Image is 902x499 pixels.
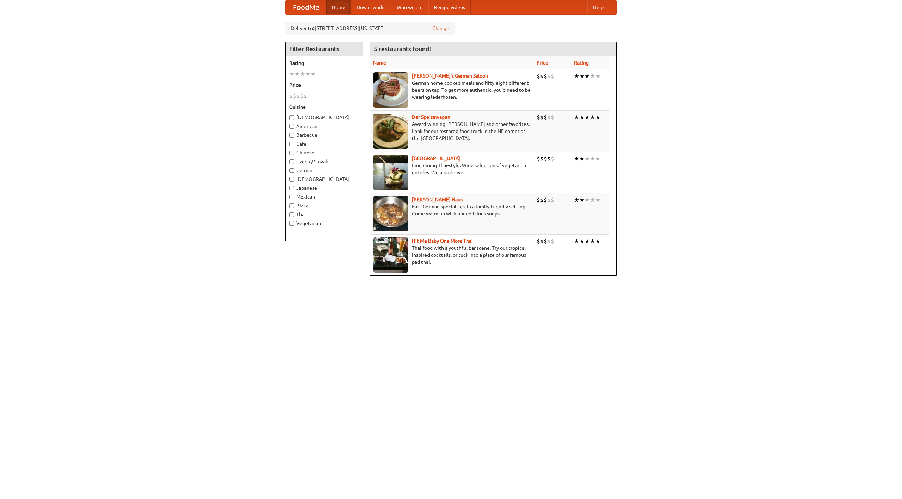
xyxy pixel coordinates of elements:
a: Help [587,0,609,14]
li: $ [547,237,551,245]
a: Recipe videos [428,0,471,14]
li: ★ [579,114,585,121]
div: Deliver to: [STREET_ADDRESS][US_STATE] [285,22,455,35]
li: ★ [579,237,585,245]
li: $ [547,196,551,204]
a: Price [537,60,548,66]
input: German [289,168,294,173]
li: $ [540,196,544,204]
li: $ [551,237,554,245]
li: ★ [595,237,600,245]
li: ★ [574,237,579,245]
li: $ [544,114,547,121]
a: FoodMe [286,0,326,14]
li: ★ [595,114,600,121]
li: ★ [295,70,300,78]
b: [PERSON_NAME]'s German Saloon [412,73,488,79]
a: How it works [351,0,391,14]
li: ★ [574,196,579,204]
a: [PERSON_NAME] Haus [412,197,463,202]
img: esthers.jpg [373,72,408,108]
li: $ [544,237,547,245]
li: ★ [579,155,585,163]
li: $ [551,155,554,163]
li: ★ [585,155,590,163]
li: ★ [574,72,579,80]
li: ★ [590,196,595,204]
li: $ [540,237,544,245]
li: ★ [595,196,600,204]
li: $ [547,72,551,80]
li: $ [544,155,547,163]
p: East German specialties, in a family-friendly setting. Come warm up with our delicious soups. [373,203,531,217]
label: [DEMOGRAPHIC_DATA] [289,176,359,183]
label: Czech / Slovak [289,158,359,165]
input: [DEMOGRAPHIC_DATA] [289,115,294,120]
li: $ [547,114,551,121]
h5: Cuisine [289,103,359,110]
li: $ [300,92,303,100]
li: ★ [310,70,316,78]
li: $ [537,72,540,80]
label: American [289,123,359,130]
li: ★ [595,155,600,163]
li: $ [544,72,547,80]
input: Czech / Slovak [289,159,294,164]
li: ★ [590,72,595,80]
input: Japanese [289,186,294,190]
a: Who we are [391,0,428,14]
img: babythai.jpg [373,237,408,273]
li: $ [303,92,307,100]
li: $ [547,155,551,163]
li: ★ [585,196,590,204]
label: Vegetarian [289,220,359,227]
li: $ [537,155,540,163]
li: ★ [585,72,590,80]
input: Thai [289,212,294,217]
a: [GEOGRAPHIC_DATA] [412,156,460,161]
label: Japanese [289,184,359,191]
li: $ [293,92,296,100]
p: Award-winning [PERSON_NAME] and other favorites. Look for our restored food truck in the NE corne... [373,121,531,142]
li: $ [544,196,547,204]
input: Cafe [289,142,294,146]
li: $ [296,92,300,100]
li: ★ [300,70,305,78]
li: ★ [590,114,595,121]
li: $ [537,237,540,245]
a: Hit Me Baby One More Thai [412,238,473,244]
p: Fine dining Thai-style. Wide selection of vegetarian entrées. We also deliver. [373,162,531,176]
ng-pluralize: 5 restaurants found! [374,45,431,52]
li: ★ [585,114,590,121]
h5: Rating [289,60,359,67]
label: Pizza [289,202,359,209]
li: $ [551,72,554,80]
a: Home [326,0,351,14]
a: Change [432,25,449,32]
li: ★ [289,70,295,78]
li: ★ [590,155,595,163]
label: [DEMOGRAPHIC_DATA] [289,114,359,121]
input: Mexican [289,195,294,199]
label: German [289,167,359,174]
label: Barbecue [289,132,359,139]
p: German home-cooked meals and fifty-eight different beers on tap. To get more authentic, you'd nee... [373,79,531,101]
input: American [289,124,294,129]
li: $ [551,196,554,204]
a: Der Speisewagen [412,114,450,120]
input: Chinese [289,151,294,155]
input: Vegetarian [289,221,294,226]
h5: Price [289,81,359,89]
a: Name [373,60,386,66]
li: $ [537,196,540,204]
li: ★ [585,237,590,245]
img: kohlhaus.jpg [373,196,408,231]
li: ★ [579,196,585,204]
label: Mexican [289,193,359,200]
li: ★ [574,155,579,163]
label: Chinese [289,149,359,156]
li: $ [540,155,544,163]
input: [DEMOGRAPHIC_DATA] [289,177,294,182]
